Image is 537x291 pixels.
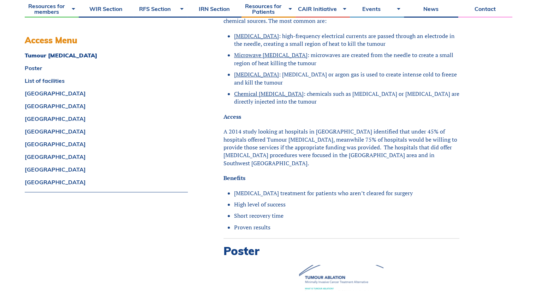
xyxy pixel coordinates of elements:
[25,52,188,58] a: Tumour [MEDICAL_DATA]
[223,128,459,167] p: A 2014 study looking at hospitals in [GEOGRAPHIC_DATA] identified that under 45% of hospitals off...
[234,90,459,106] li: : chemicals such as [MEDICAL_DATA] or [MEDICAL_DATA] are directly injected into the tumour
[25,116,188,122] a: [GEOGRAPHIC_DATA]
[234,32,459,48] li: : high-frequency electrical currents are passed through an electrode in the needle, creating a sm...
[234,51,459,67] li: : microwaves are created from the needle to create a small region of heat killing the tumour
[234,90,304,98] span: Chemical [MEDICAL_DATA]
[25,179,188,185] a: [GEOGRAPHIC_DATA]
[25,78,188,83] a: List of facilities
[25,167,188,172] a: [GEOGRAPHIC_DATA]
[25,65,188,71] a: Poster
[223,244,459,258] h2: Poster
[223,174,245,182] strong: Benefits
[234,70,459,86] li: : [MEDICAL_DATA] or argon gas is used to create intense cold to freeze and kill the tumour
[25,129,188,134] a: [GEOGRAPHIC_DATA]
[25,91,188,96] a: [GEOGRAPHIC_DATA]
[25,141,188,147] a: [GEOGRAPHIC_DATA]
[234,212,459,219] li: Short recovery time
[25,103,188,109] a: [GEOGRAPHIC_DATA]
[25,35,188,45] h3: Access Menu
[234,223,459,231] li: Proven results
[234,70,279,78] span: [MEDICAL_DATA]
[223,113,241,120] strong: Access
[25,154,188,160] a: [GEOGRAPHIC_DATA]
[234,32,279,40] span: [MEDICAL_DATA]
[234,51,308,59] span: Microwave [MEDICAL_DATA]
[234,200,459,208] li: High level of success
[234,189,459,197] li: [MEDICAL_DATA] treatment for patients who aren’t cleared for surgery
